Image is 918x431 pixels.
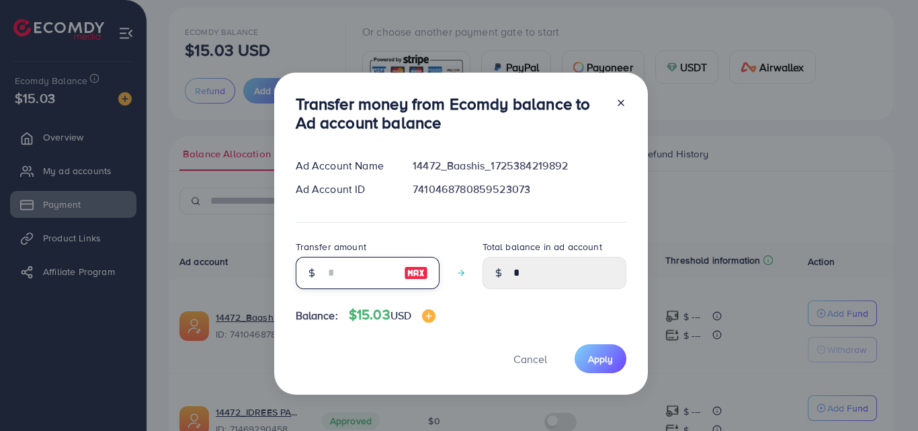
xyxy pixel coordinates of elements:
label: Total balance in ad account [483,240,602,253]
span: USD [390,308,411,323]
img: image [404,265,428,281]
span: Cancel [513,352,547,366]
h3: Transfer money from Ecomdy balance to Ad account balance [296,94,605,133]
div: 7410468780859523073 [402,182,636,197]
span: Apply [588,352,613,366]
iframe: Chat [861,370,908,421]
div: 14472_Baashis_1725384219892 [402,158,636,173]
div: Ad Account Name [285,158,403,173]
h4: $15.03 [349,307,435,323]
img: image [422,309,435,323]
span: Balance: [296,308,338,323]
button: Cancel [497,344,564,373]
div: Ad Account ID [285,182,403,197]
label: Transfer amount [296,240,366,253]
button: Apply [575,344,626,373]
